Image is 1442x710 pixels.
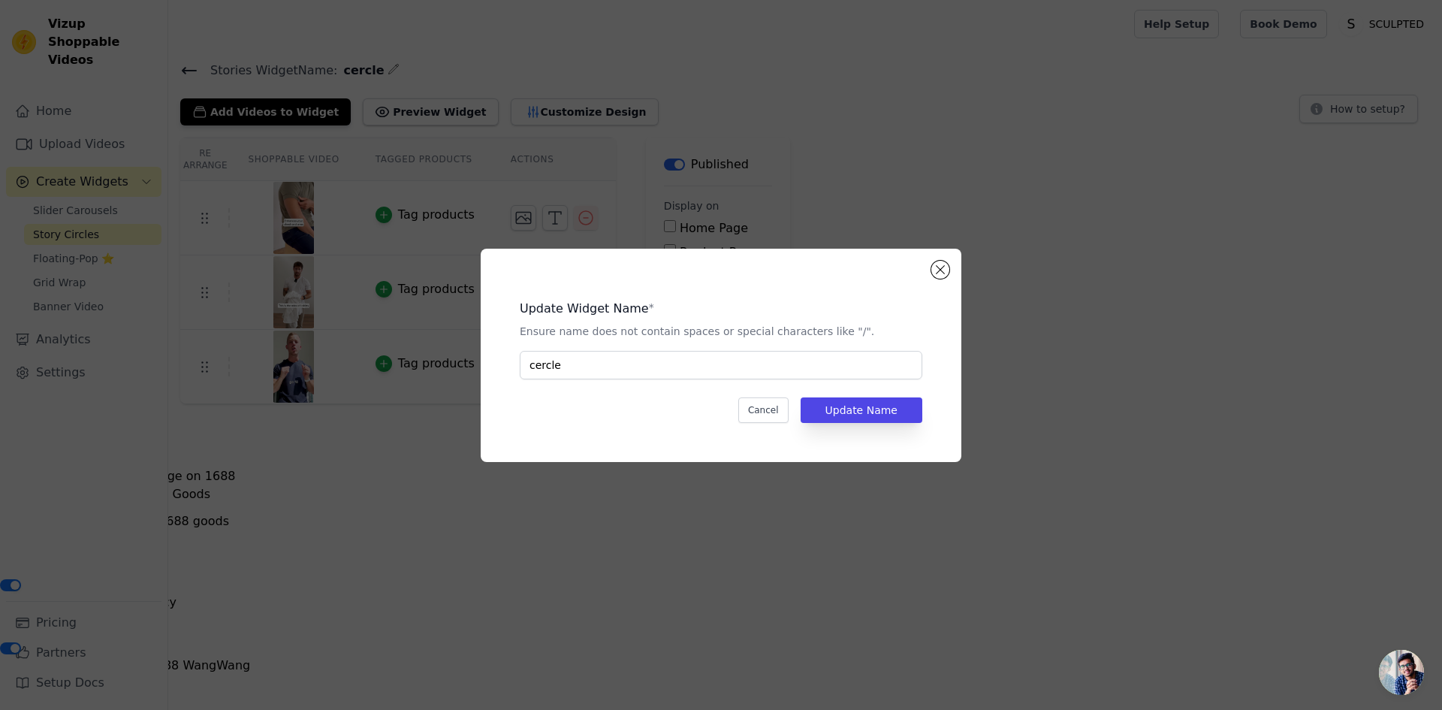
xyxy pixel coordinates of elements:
[520,300,649,318] legend: Update Widget Name
[520,324,922,339] p: Ensure name does not contain spaces or special characters like "/".
[931,261,949,279] button: Close modal
[1379,650,1424,695] a: Ouvrir le chat
[801,397,922,423] button: Update Name
[738,397,789,423] button: Cancel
